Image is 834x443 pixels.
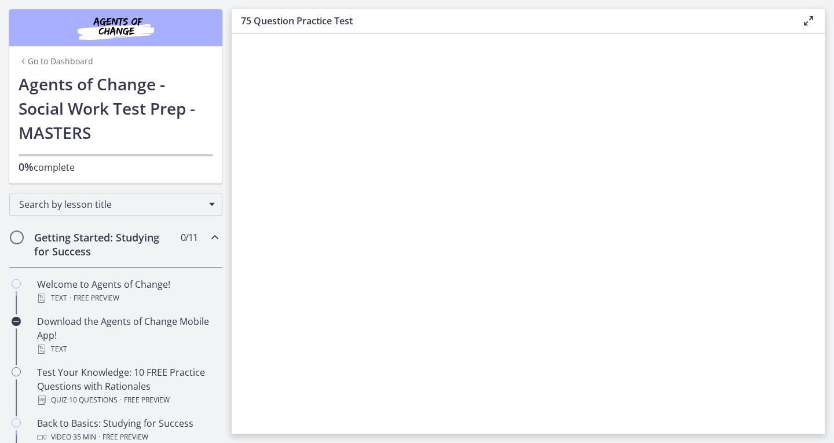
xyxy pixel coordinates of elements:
div: Text [37,342,218,356]
h2: Getting Started: Studying for Success [34,230,175,258]
div: Quiz [37,393,218,407]
div: Welcome to Agents of Change! [37,277,218,305]
div: Download the Agents of Change Mobile App! [37,314,218,356]
h3: 75 Question Practice Test [241,14,783,28]
span: 0% [19,160,34,174]
h1: Agents of Change - Social Work Test Prep - MASTERS [19,72,213,145]
span: Search by lesson title [19,198,203,211]
img: Agents of Change [46,14,185,42]
span: Free preview [124,393,170,407]
div: Text [37,291,218,305]
p: complete [19,160,213,174]
div: Search by lesson title [9,193,222,216]
span: · [120,393,122,407]
span: Free preview [74,291,119,305]
span: · [69,291,71,305]
a: Go to Dashboard [19,56,93,67]
span: · 10 Questions [67,393,118,407]
span: 0 / 11 [181,230,197,244]
div: Test Your Knowledge: 10 FREE Practice Questions with Rationales [37,365,218,407]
